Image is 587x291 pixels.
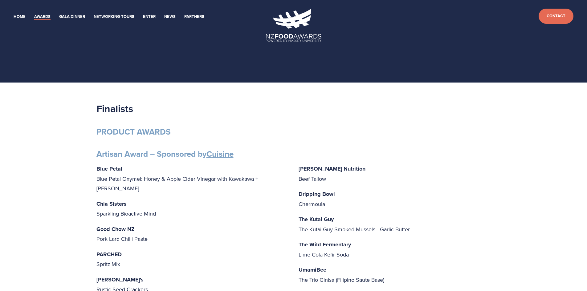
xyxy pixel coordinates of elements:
p: Sparkling Bioactive Mind [96,199,289,219]
strong: Chia Sisters [96,200,127,208]
a: Partners [184,13,204,20]
strong: The Wild Fermentary [299,240,351,249]
strong: PARCHED [96,250,122,258]
p: Spritz Mix [96,249,289,269]
strong: The Kutai Guy [299,215,334,223]
a: Awards [34,13,51,20]
a: Contact [539,9,573,24]
strong: UmamiBee [299,266,326,274]
strong: Blue Petal [96,165,122,173]
strong: PRODUCT AWARDS [96,126,171,138]
a: Enter [143,13,156,20]
a: Gala Dinner [59,13,85,20]
strong: Dripping Bowl [299,190,335,198]
strong: [PERSON_NAME]'s [96,276,144,284]
p: Beef Tallow [299,164,491,184]
p: Blue Petal Oxymel: Honey & Apple Cider Vinegar with Kawakawa + [PERSON_NAME] [96,164,289,193]
strong: Finalists [96,101,133,116]
p: The Trio Ginisa (Filipino Saute Base) [299,265,491,285]
strong: [PERSON_NAME] Nutrition [299,165,365,173]
strong: Good Chow NZ [96,225,135,233]
p: Pork Lard Chilli Paste [96,224,289,244]
strong: Artisan Award – Sponsored by [96,148,234,160]
a: Networking-Tours [94,13,134,20]
a: News [164,13,176,20]
p: Lime Cola Kefir Soda [299,240,491,259]
p: The Kutai Guy Smoked Mussels - Garlic Butter [299,214,491,234]
a: Cuisine [206,148,234,160]
p: Chermoula [299,189,491,209]
a: Home [14,13,26,20]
